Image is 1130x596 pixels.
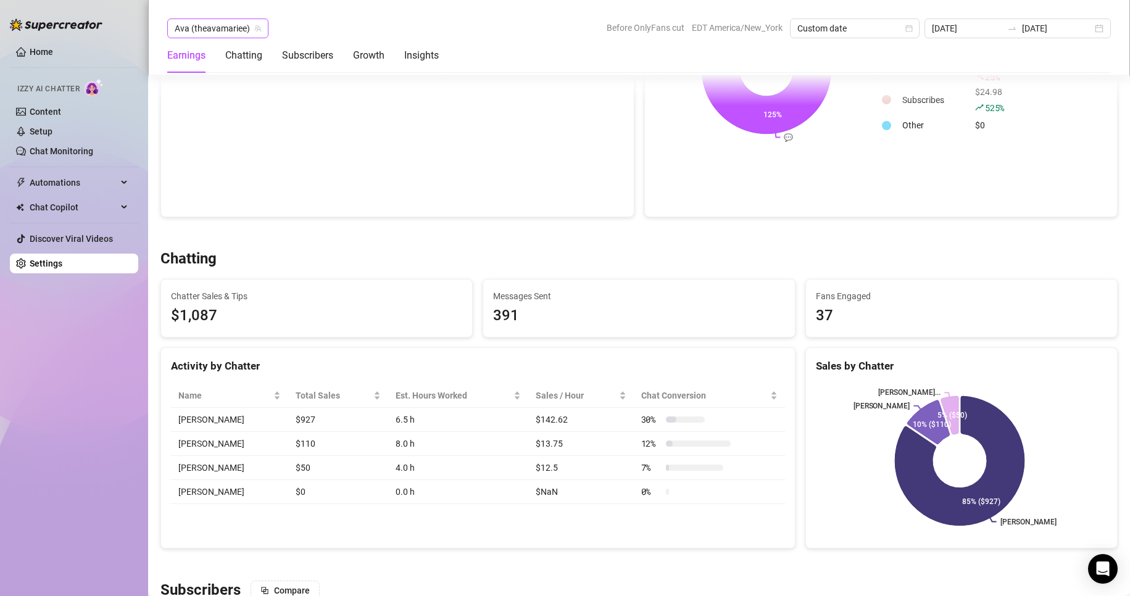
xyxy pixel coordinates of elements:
div: 37 [816,304,1107,328]
td: $NaN [528,480,634,504]
span: Before OnlyFans cut [607,19,684,37]
span: Sales / Hour [536,389,617,402]
td: [PERSON_NAME] [171,456,288,480]
span: Name [178,389,271,402]
span: Total Sales [296,389,371,402]
text: 💬 [784,133,793,142]
td: $13.75 [528,432,634,456]
input: End date [1022,22,1092,35]
th: Name [171,384,288,408]
span: Messages Sent [493,289,784,303]
span: swap-right [1007,23,1017,33]
td: $927 [288,408,388,432]
div: Activity by Chatter [171,358,785,375]
span: Custom date [797,19,912,38]
td: Subscribes [897,85,969,115]
span: 7 % [641,461,661,474]
span: rise [975,103,984,112]
td: $142.62 [528,408,634,432]
td: 8.0 h [388,432,528,456]
span: 0 % [641,485,661,499]
span: block [260,586,269,595]
span: 30 % [641,413,661,426]
div: Earnings [167,48,206,63]
text: [PERSON_NAME] [853,402,910,410]
a: Home [30,47,53,57]
span: 12 % [641,437,661,450]
span: to [1007,23,1017,33]
td: [PERSON_NAME] [171,432,288,456]
td: [PERSON_NAME] [171,480,288,504]
td: $0 [288,480,388,504]
div: 391 [493,304,784,328]
img: logo-BBDzfeDw.svg [10,19,102,31]
td: $110 [288,432,388,456]
span: Compare [274,586,310,595]
td: 0.0 h [388,480,528,504]
span: EDT America/New_York [692,19,783,37]
div: Growth [353,48,384,63]
div: Open Intercom Messenger [1088,554,1118,584]
text: [PERSON_NAME]... [878,389,941,397]
td: $50 [288,456,388,480]
td: 6.5 h [388,408,528,432]
div: $0 [975,118,1010,132]
a: Chat Monitoring [30,146,93,156]
a: Setup [30,126,52,136]
span: Chat Copilot [30,197,117,217]
img: AI Chatter [85,78,104,96]
td: [PERSON_NAME] [171,408,288,432]
span: $1,087 [171,304,462,328]
span: 525 % [985,102,1004,114]
h3: Chatting [160,249,217,269]
span: Fans Engaged [816,289,1107,303]
th: Chat Conversion [634,384,785,408]
span: team [254,25,262,32]
div: $24.98 [975,85,1010,115]
a: Content [30,107,61,117]
span: calendar [905,25,913,32]
span: Ava (theavamariee) [175,19,261,38]
div: Insights [404,48,439,63]
a: Discover Viral Videos [30,234,113,244]
a: Settings [30,259,62,268]
div: Subscribers [282,48,333,63]
span: Chat Conversion [641,389,768,402]
td: Other [897,116,969,135]
span: fall [975,72,984,81]
img: Chat Copilot [16,203,24,212]
span: Chatter Sales & Tips [171,289,462,303]
div: Chatting [225,48,262,63]
td: $12.5 [528,456,634,480]
span: thunderbolt [16,178,26,188]
td: 4.0 h [388,456,528,480]
span: 25 % [985,71,999,83]
input: Start date [932,22,1002,35]
span: Izzy AI Chatter [17,83,80,95]
text: [PERSON_NAME] [1000,518,1057,526]
th: Sales / Hour [528,384,634,408]
th: Total Sales [288,384,388,408]
div: Sales by Chatter [816,358,1107,375]
span: Automations [30,173,117,192]
div: Est. Hours Worked [396,389,510,402]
